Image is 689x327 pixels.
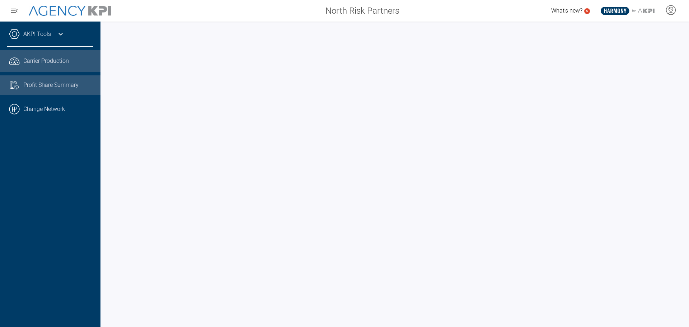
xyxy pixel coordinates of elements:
img: AgencyKPI [29,6,111,16]
span: Profit Share Summary [23,81,79,89]
a: AKPI Tools [23,30,51,38]
span: North Risk Partners [325,4,399,17]
span: Carrier Production [23,57,69,65]
a: 5 [584,8,590,14]
text: 5 [586,9,588,13]
span: What's new? [551,7,582,14]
